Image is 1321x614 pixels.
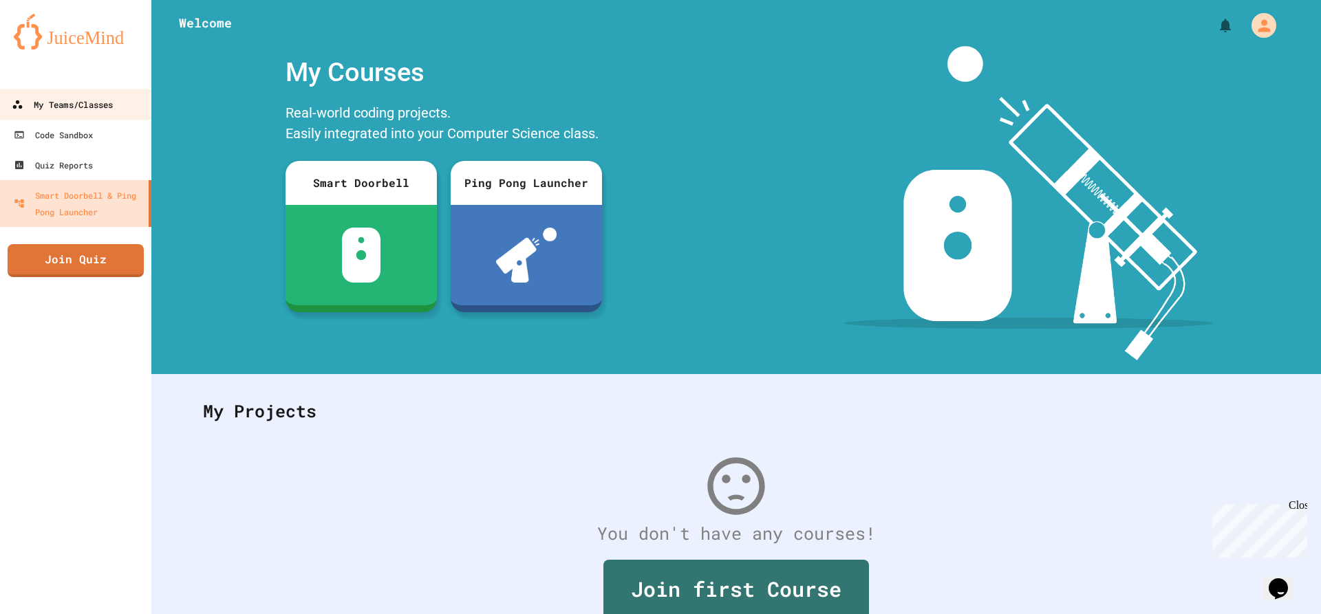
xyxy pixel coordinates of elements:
img: ppl-with-ball.png [496,228,557,283]
iframe: chat widget [1207,499,1307,558]
div: Smart Doorbell [286,161,437,205]
div: My Account [1237,10,1280,41]
img: sdb-white.svg [342,228,381,283]
div: My Teams/Classes [12,96,113,113]
div: My Notifications [1192,14,1237,37]
div: Code Sandbox [14,127,93,143]
div: Ping Pong Launcher [451,161,602,205]
a: Join Quiz [8,244,144,277]
img: logo-orange.svg [14,14,138,50]
div: My Courses [279,46,609,99]
div: Real-world coding projects. Easily integrated into your Computer Science class. [279,99,609,151]
div: My Projects [189,384,1283,438]
iframe: chat widget [1263,559,1307,600]
div: Smart Doorbell & Ping Pong Launcher [14,187,143,220]
img: banner-image-my-projects.png [844,46,1213,360]
div: You don't have any courses! [189,520,1283,547]
div: Chat with us now!Close [6,6,95,87]
div: Quiz Reports [14,157,93,173]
